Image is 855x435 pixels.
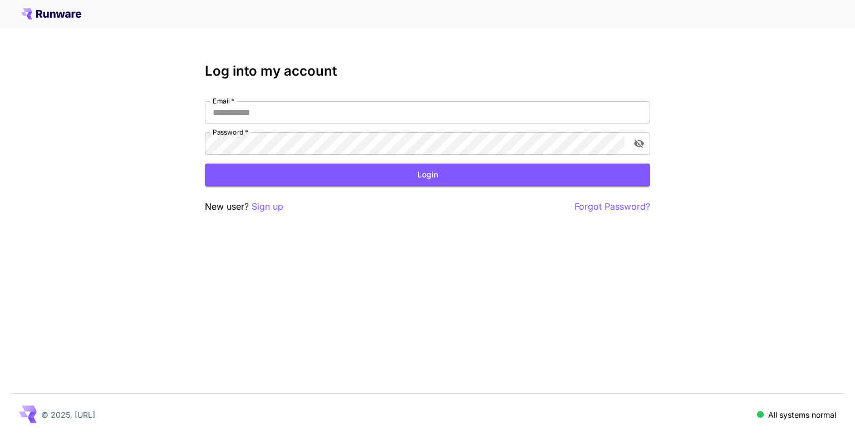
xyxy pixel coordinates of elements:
p: All systems normal [768,409,836,421]
label: Password [213,127,248,137]
p: New user? [205,200,283,214]
button: toggle password visibility [629,134,649,154]
button: Forgot Password? [574,200,650,214]
button: Login [205,164,650,186]
p: © 2025, [URL] [41,409,95,421]
label: Email [213,96,234,106]
button: Sign up [252,200,283,214]
h3: Log into my account [205,63,650,79]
